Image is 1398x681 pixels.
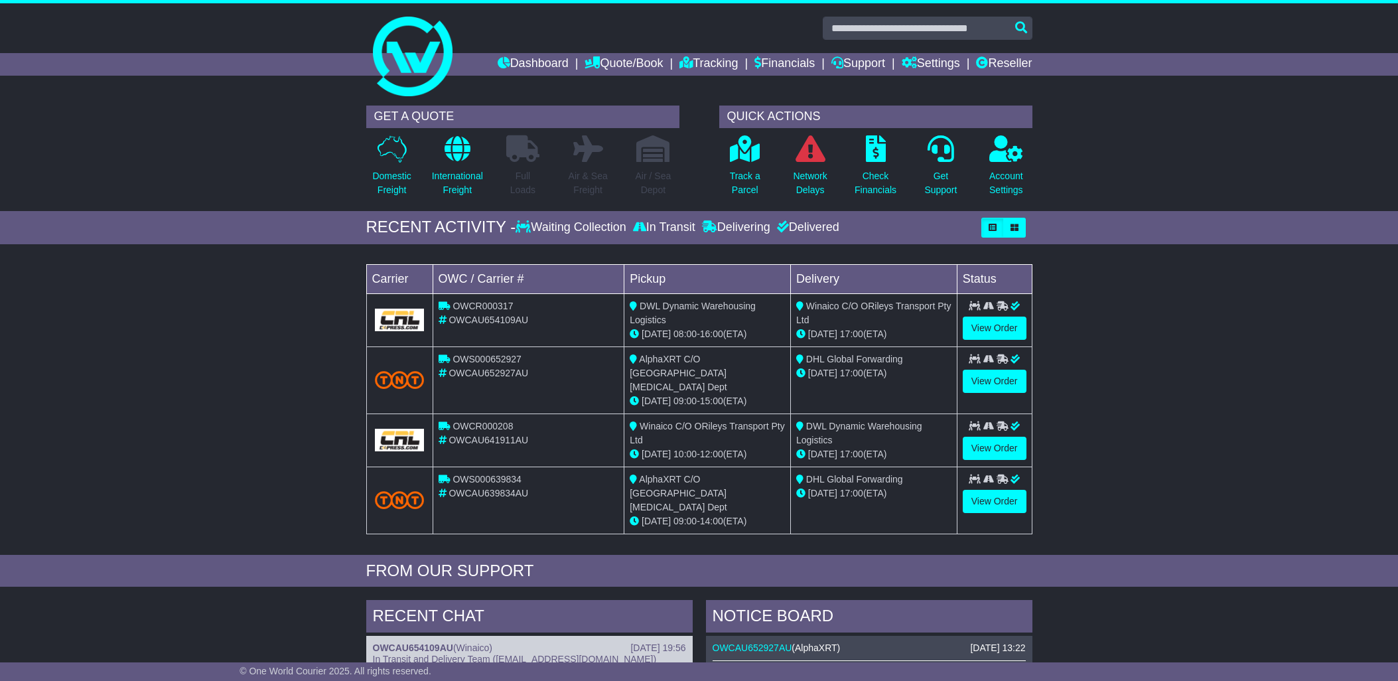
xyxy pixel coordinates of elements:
div: NOTICE BOARD [706,600,1032,636]
span: AlphaXRT C/O [GEOGRAPHIC_DATA] [MEDICAL_DATA] Dept [630,354,727,392]
span: 14:00 [700,516,723,526]
a: Settings [902,53,960,76]
span: 17:00 [840,368,863,378]
div: ( ) [373,643,686,654]
a: Financials [754,53,815,76]
span: 09:00 [673,516,697,526]
div: GET A QUOTE [366,106,679,128]
a: View Order [963,437,1026,460]
div: (ETA) [796,366,951,380]
a: View Order [963,370,1026,393]
div: Delivered [774,220,839,235]
p: Air & Sea Freight [569,169,608,197]
div: (ETA) [796,327,951,341]
a: Tracking [679,53,738,76]
span: [DATE] [808,329,837,339]
span: © One World Courier 2025. All rights reserved. [240,666,431,676]
a: DomesticFreight [372,135,411,204]
span: 09:00 [673,396,697,406]
span: OWCR000208 [453,421,513,431]
div: (ETA) [796,447,951,461]
a: NetworkDelays [792,135,827,204]
td: Pickup [624,264,791,293]
span: 17:00 [840,329,863,339]
div: [DATE] 19:56 [630,643,685,654]
span: 12:00 [700,449,723,459]
span: [DATE] [642,329,671,339]
p: Air / Sea Depot [636,169,671,197]
p: Check Financials [855,169,896,197]
a: View Order [963,317,1026,340]
span: 17:00 [840,488,863,498]
span: OWS000639834 [453,474,522,485]
div: - (ETA) [630,514,785,528]
a: Quote/Book [585,53,663,76]
div: RECENT ACTIVITY - [366,218,516,237]
a: Reseller [976,53,1032,76]
span: [DATE] [642,516,671,526]
span: DHL Global Forwarding [806,354,903,364]
span: [DATE] [808,449,837,459]
div: FROM OUR SUPPORT [366,562,1032,581]
span: 17:00 [840,449,863,459]
a: Dashboard [498,53,569,76]
a: Track aParcel [729,135,761,204]
div: - (ETA) [630,327,785,341]
p: Account Settings [989,169,1023,197]
a: AccountSettings [989,135,1024,204]
div: (ETA) [796,487,951,500]
span: [DATE] [642,396,671,406]
p: Full Loads [506,169,539,197]
div: Delivering [699,220,774,235]
span: Winaico C/O ORileys Transport Pty Ltd [796,301,951,325]
span: DWL Dynamic Warehousing Logistics [630,301,756,325]
a: InternationalFreight [431,135,484,204]
span: OWCAU641911AU [449,435,528,445]
img: TNT_Domestic.png [375,371,425,389]
span: 15:00 [700,396,723,406]
img: GetCarrierServiceLogo [375,309,425,331]
span: 08:00 [673,329,697,339]
div: In Transit [630,220,699,235]
span: OWS000652927 [453,354,522,364]
div: ( ) [713,643,1026,654]
span: Winaico C/O ORileys Transport Pty Ltd [630,421,785,445]
div: RECENT CHAT [366,600,693,636]
span: [DATE] [642,449,671,459]
p: Network Delays [793,169,827,197]
img: GetCarrierServiceLogo [375,429,425,451]
span: OWCAU654109AU [449,315,528,325]
span: DWL Dynamic Warehousing Logistics [796,421,922,445]
td: Status [957,264,1032,293]
a: View Order [963,490,1026,513]
a: CheckFinancials [854,135,897,204]
span: DHL Global Forwarding [806,474,903,485]
div: - (ETA) [630,394,785,408]
p: Track a Parcel [730,169,760,197]
td: Delivery [790,264,957,293]
a: OWCAU652927AU [713,643,792,653]
span: 10:00 [673,449,697,459]
div: [DATE] 13:22 [970,643,1025,654]
span: OWCAU639834AU [449,488,528,498]
p: Domestic Freight [372,169,411,197]
span: AlphaXRT [795,643,837,653]
span: [DATE] [808,488,837,498]
span: [DATE] [808,368,837,378]
span: OWCAU652927AU [449,368,528,378]
div: - (ETA) [630,447,785,461]
a: Support [831,53,885,76]
span: AlphaXRT C/O [GEOGRAPHIC_DATA] [MEDICAL_DATA] Dept [630,474,727,512]
img: TNT_Domestic.png [375,491,425,509]
span: 16:00 [700,329,723,339]
span: In Transit and Delivery Team ([EMAIL_ADDRESS][DOMAIN_NAME]) [373,654,657,664]
div: QUICK ACTIONS [719,106,1032,128]
td: Carrier [366,264,433,293]
p: International Freight [432,169,483,197]
p: Get Support [924,169,957,197]
a: OWCAU654109AU [373,643,453,653]
a: GetSupport [924,135,957,204]
span: OWCR000317 [453,301,513,311]
div: Waiting Collection [516,220,629,235]
td: OWC / Carrier # [433,264,624,293]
